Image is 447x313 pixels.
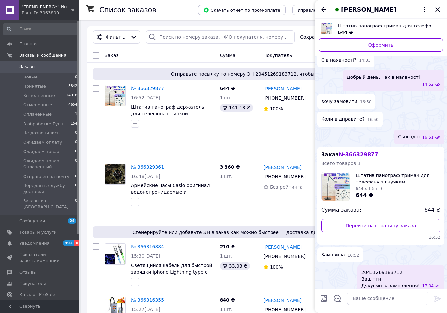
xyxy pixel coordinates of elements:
span: Заказы и сообщения [19,52,66,58]
span: Хочу замовити [321,98,357,105]
span: 0 [75,158,77,170]
span: Ожидаем товар [23,149,59,155]
span: 15:27[DATE] [131,307,160,312]
span: Отзывы [19,269,37,275]
span: [PHONE_NUMBER] [263,174,306,179]
span: Товары и услуги [19,229,57,235]
input: Поиск по номеру заказа, ФИО покупателя, номеру телефона, Email, номеру накладной [146,30,295,44]
span: 644 ₴ [356,192,373,198]
span: 3842 [68,83,77,89]
span: Сьогодні [398,133,420,140]
span: Выполненные [23,93,55,99]
a: [PERSON_NAME] [263,244,302,250]
a: [PERSON_NAME] [263,85,302,92]
span: 20451269183712 Ваш ттн! Дякуємо зазамовлення! [361,269,420,289]
span: 1 шт. [220,95,233,100]
span: Заказ [321,151,378,158]
div: Ваш ID: 3063800 [22,10,79,16]
button: Управление статусами [292,5,355,15]
button: [PERSON_NAME] [333,5,428,14]
span: Отправлен на почту [23,174,69,180]
a: № 366329361 [131,164,164,170]
span: 0 [75,183,77,195]
a: Посмотреть товар [319,23,443,36]
span: Передан в службу доставки [23,183,75,195]
span: Оплаченные [23,111,52,117]
span: 840 ₴ [220,297,235,303]
span: 16:51 12.10.2025 [422,135,434,140]
a: № 366316884 [131,244,164,249]
span: 0 [75,149,77,155]
span: Ожидаем оплату [23,139,62,145]
span: Сумма заказа: [321,206,361,214]
span: 14:52 12.10.2025 [422,82,434,87]
span: 0 [75,174,77,180]
span: Сгенерируйте или добавьте ЭН в заказ как можно быстрее — доставка для покупателя будет бесплатной [95,229,432,235]
span: [PHONE_NUMBER] [263,254,306,259]
a: № 366316355 [131,297,164,303]
span: 16:48[DATE] [131,174,160,179]
img: Фото товару [105,244,125,264]
span: Светящийся кабель для быстрой зарядки iphone Lightning type c pd Зарядный провод для айфона лайтн... [131,263,213,288]
button: Закрыть [434,6,442,14]
span: Заказы из [GEOGRAPHIC_DATA] [23,198,75,210]
span: Покупатель [263,53,292,58]
span: [PHONE_NUMBER] [263,95,306,101]
a: Перейти на страницу заказа [321,219,440,232]
span: Отмененные [23,102,52,108]
span: 16:50 12.10.2025 [360,99,372,105]
span: 4654 [68,102,77,108]
span: Сумма [220,53,236,58]
span: 1 шт. [220,307,233,312]
span: 644 x 1 (шт.) [356,186,382,191]
span: Коли відправите? [321,116,365,123]
span: 14:33 12.10.2025 [359,58,371,63]
span: Армейские часы Casio оригинал водонепроницаемые и противоударные, наручные часы для военных зелен... [131,183,213,208]
span: 99+ [63,240,74,246]
span: № 366329877 [339,151,378,158]
span: Уведомления [19,240,49,246]
button: Открыть шаблоны ответов [333,294,342,303]
span: 16:52 12.10.2025 [348,253,359,258]
button: Назад [320,6,328,14]
div: 33.03 ₴ [220,262,250,270]
span: Новые [23,74,38,80]
span: Отправьте посылку по номеру ЭН 20451269183712, чтобы получить оплату [95,71,432,77]
span: 16:52 12.10.2025 [321,235,440,240]
span: Скачать отчет по пром-оплате [203,7,280,13]
img: Фото товару [105,85,125,106]
span: 0 [75,130,77,136]
img: Фото товару [105,164,125,184]
span: 210 ₴ [220,244,235,249]
span: 24 [68,218,76,224]
a: Фото товару [105,164,126,185]
span: Фильтры [106,34,127,40]
a: [PERSON_NAME] [263,297,302,304]
a: [PERSON_NAME] [263,164,302,171]
span: В обработке Гугл [23,121,63,127]
a: Штатив панограф держатель для телефона с гибкой регулировкой для съемки сверху и под любым углом ... [131,104,213,130]
a: № 366329877 [131,86,164,91]
span: Штатив панограф тримач для телефону з гнучким регулюванням для зйомки зверху і під будь-яким куто... [338,23,438,29]
span: 0 [75,198,77,210]
span: Ожидаем товар Оплаченный [23,158,75,170]
span: Каталог ProSale [19,292,55,298]
span: "TREND-ENERGY" Интернет-магазин аксессуаров к смартфонам и компьютерам [22,4,71,10]
span: 644 ₴ [220,86,235,91]
span: 1 шт. [220,174,233,179]
span: [PERSON_NAME] [341,5,396,14]
span: 15:30[DATE] [131,253,160,259]
span: Главная [19,41,38,47]
span: 0 [75,74,77,80]
a: Фото товару [105,243,126,265]
img: 6604932548_w200_h200_shtativ-panograf-derzhatel.jpg [322,172,350,201]
span: Всего товаров: 1 [321,161,361,166]
input: Поиск [3,23,78,35]
a: Оформить [319,38,443,52]
span: 14918 [66,93,77,99]
span: 644 ₴ [424,206,440,214]
span: 100% [270,106,283,111]
span: 1 [75,111,77,117]
span: Заказ [105,53,119,58]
